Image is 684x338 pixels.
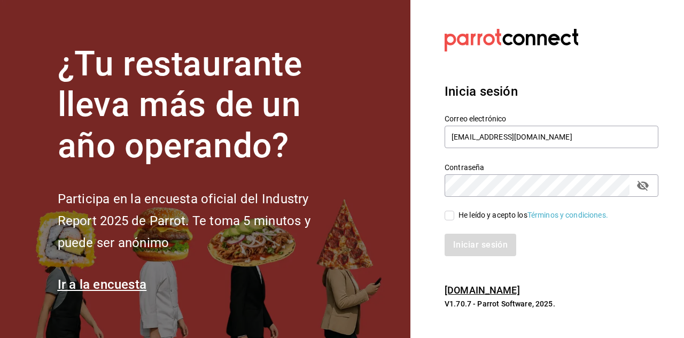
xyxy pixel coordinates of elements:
h3: Inicia sesión [445,82,658,101]
label: Correo electrónico [445,114,658,122]
div: He leído y acepto los [458,210,608,221]
label: Contraseña [445,163,658,171]
input: Ingresa tu correo electrónico [445,126,658,148]
h1: ¿Tu restaurante lleva más de un año operando? [58,44,346,167]
button: passwordField [634,176,652,195]
p: V1.70.7 - Parrot Software, 2025. [445,298,658,309]
a: [DOMAIN_NAME] [445,285,520,296]
a: Términos y condiciones. [527,211,608,219]
a: Ir a la encuesta [58,277,147,292]
h2: Participa en la encuesta oficial del Industry Report 2025 de Parrot. Te toma 5 minutos y puede se... [58,188,346,253]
